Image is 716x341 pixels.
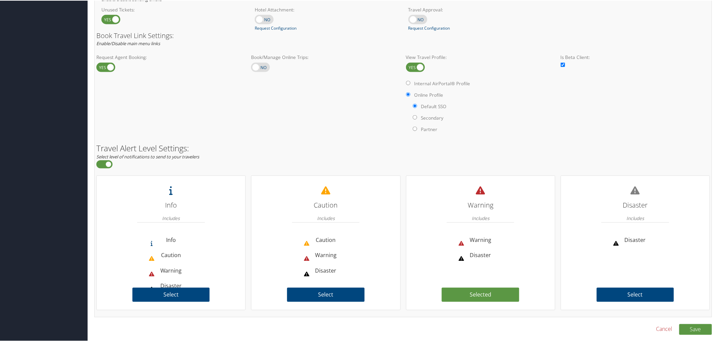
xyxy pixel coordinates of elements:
[447,198,515,211] h3: Warning
[626,211,644,224] em: Includes
[255,25,297,31] a: Request Configuration
[96,153,199,159] em: Select level of notifications to send to your travelers
[96,40,160,46] em: Enable/Disable main menu links
[464,232,497,248] li: Warning
[421,114,444,121] label: Secondary
[292,198,360,211] h3: Caution
[406,53,555,60] label: View Travel Profile:
[309,247,343,263] li: Warning
[154,247,188,263] li: Caution
[287,287,365,301] label: Select
[679,323,712,334] button: Save
[255,6,398,12] label: Hotel Attachment:
[601,198,669,211] h3: Disaster
[464,247,497,263] li: Disaster
[154,278,188,293] li: Disaster
[561,53,710,60] label: Is Beta Client:
[317,211,335,224] em: Includes
[421,125,438,132] label: Partner
[154,263,188,278] li: Warning
[414,80,470,86] label: Internal AirPortal® Profile
[132,287,210,301] label: Select
[101,6,245,12] label: Unused Tickets:
[162,211,180,224] em: Includes
[414,91,443,98] label: Online Profile
[472,211,489,224] em: Includes
[309,263,343,278] li: Disaster
[618,232,652,248] li: Disaster
[96,144,710,152] h2: Travel Alert Level Settings:
[154,232,188,248] li: Info
[309,232,343,248] li: Caution
[408,6,552,12] label: Travel Approval:
[137,198,205,211] h3: Info
[96,53,246,60] label: Request Agent Booking:
[597,287,674,301] label: Select
[251,53,400,60] label: Book/Manage Online Trips:
[421,102,447,109] label: Default SSO
[656,324,673,333] a: Cancel
[96,32,710,38] h3: Book Travel Link Settings:
[442,287,519,301] label: Selected
[408,25,450,31] a: Request Configuration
